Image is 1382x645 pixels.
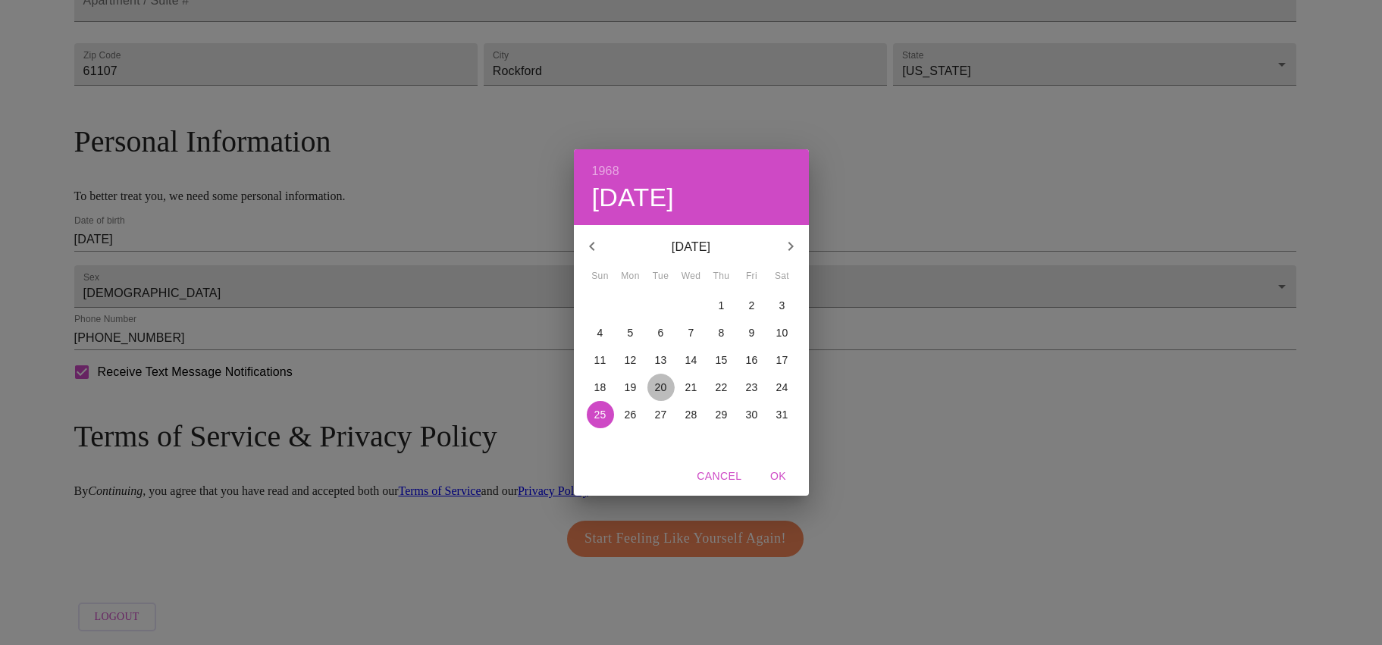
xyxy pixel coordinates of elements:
button: 7 [678,319,705,346]
span: Tue [647,269,675,284]
button: 21 [678,374,705,401]
p: 29 [716,407,728,422]
p: 16 [746,352,758,368]
span: Sun [587,269,614,284]
button: [DATE] [592,182,675,214]
p: 15 [716,352,728,368]
button: 5 [617,319,644,346]
p: 26 [625,407,637,422]
p: 22 [716,380,728,395]
button: 16 [738,346,766,374]
button: 1 [708,292,735,319]
button: 24 [769,374,796,401]
span: Cancel [697,467,741,486]
p: 21 [685,380,697,395]
p: 11 [594,352,606,368]
p: 3 [779,298,785,313]
span: OK [760,467,797,486]
button: 14 [678,346,705,374]
span: Mon [617,269,644,284]
p: 8 [719,325,725,340]
p: 24 [776,380,788,395]
button: OK [754,462,803,490]
p: 4 [597,325,603,340]
p: 12 [625,352,637,368]
p: 25 [594,407,606,422]
p: 18 [594,380,606,395]
p: [DATE] [610,238,772,256]
p: 30 [746,407,758,422]
button: 10 [769,319,796,346]
button: 29 [708,401,735,428]
button: 6 [647,319,675,346]
button: 18 [587,374,614,401]
p: 31 [776,407,788,422]
button: 30 [738,401,766,428]
p: 19 [625,380,637,395]
button: 25 [587,401,614,428]
span: Thu [708,269,735,284]
button: Cancel [691,462,747,490]
p: 23 [746,380,758,395]
button: 31 [769,401,796,428]
p: 17 [776,352,788,368]
button: 1968 [592,161,619,182]
button: 22 [708,374,735,401]
span: Fri [738,269,766,284]
button: 2 [738,292,766,319]
button: 8 [708,319,735,346]
p: 28 [685,407,697,422]
p: 14 [685,352,697,368]
p: 27 [655,407,667,422]
p: 9 [749,325,755,340]
button: 23 [738,374,766,401]
p: 10 [776,325,788,340]
p: 5 [628,325,634,340]
span: Wed [678,269,705,284]
p: 20 [655,380,667,395]
p: 6 [658,325,664,340]
button: 20 [647,374,675,401]
p: 7 [688,325,694,340]
button: 15 [708,346,735,374]
button: 17 [769,346,796,374]
button: 3 [769,292,796,319]
p: 1 [719,298,725,313]
button: 12 [617,346,644,374]
button: 26 [617,401,644,428]
button: 9 [738,319,766,346]
button: 27 [647,401,675,428]
button: 19 [617,374,644,401]
span: Sat [769,269,796,284]
p: 13 [655,352,667,368]
button: 28 [678,401,705,428]
p: 2 [749,298,755,313]
button: 4 [587,319,614,346]
button: 13 [647,346,675,374]
button: 11 [587,346,614,374]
